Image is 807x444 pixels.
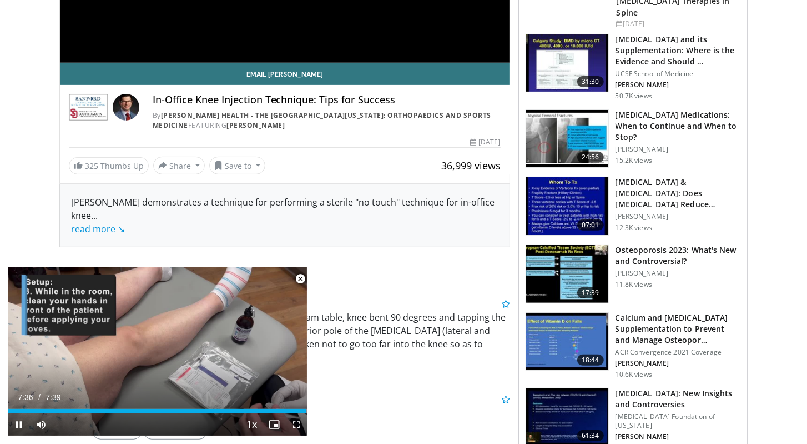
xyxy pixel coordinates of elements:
[71,223,125,235] a: read more ↘
[153,111,501,131] div: By FEATURING
[616,92,652,101] p: 50.7K views
[8,267,307,436] video-js: Video Player
[526,109,740,168] a: 24:56 [MEDICAL_DATA] Medications: When to Continue and When to Stop? [PERSON_NAME] 15.2K views
[616,223,652,232] p: 12.3K views
[616,145,740,154] p: [PERSON_NAME]
[616,81,740,89] p: [PERSON_NAME]
[69,94,108,121] img: Sanford Health - The University of South Dakota School of Medicine: Orthopaedics and Sports Medicine
[241,413,263,436] button: Playback Rate
[289,267,311,291] button: Close
[285,413,307,436] button: Fullscreen
[616,412,740,430] p: [MEDICAL_DATA] Foundation of [US_STATE]
[263,413,285,436] button: Enable picture-in-picture mode
[616,269,740,278] p: [PERSON_NAME]
[577,430,604,441] span: 61:34
[616,312,740,346] h3: Calcium and [MEDICAL_DATA] Supplementation to Prevent and Manage Osteopor…
[470,137,500,147] div: [DATE]
[153,111,492,130] a: [PERSON_NAME] Health - The [GEOGRAPHIC_DATA][US_STATE]: Orthopaedics and Sports Medicine
[577,219,604,231] span: 07:01
[526,313,608,371] img: b5249f07-17f0-4517-978a-829c763bf3ed.150x105_q85_crop-smart_upscale.jpg
[153,157,205,174] button: Share
[577,355,604,366] span: 18:44
[616,388,740,410] h3: [MEDICAL_DATA]: New Insights and Controversies
[60,63,510,85] a: Email [PERSON_NAME]
[85,161,98,171] span: 325
[441,159,501,172] span: 36,999 views
[113,94,139,121] img: Avatar
[577,152,604,163] span: 24:56
[71,209,125,235] span: ...
[526,312,740,379] a: 18:44 Calcium and [MEDICAL_DATA] Supplementation to Prevent and Manage Osteopor… ACR Convergence ...
[526,245,608,303] img: ad1905dc-0e98-4a9b-b98e-4d495a336a8d.150x105_q85_crop-smart_upscale.jpg
[616,348,740,357] p: ACR Convergence 2021 Coverage
[209,157,266,174] button: Save to
[616,280,652,289] p: 11.8K views
[616,156,652,165] p: 15.2K views
[526,245,740,303] a: 17:39 Osteoporosis 2023: What's New and Controversial? [PERSON_NAME] 11.8K views
[526,34,740,101] a: 31:30 [MEDICAL_DATA] and its Supplementation: Where is the Evidence and Should … UCSF School of M...
[616,359,740,368] p: [PERSON_NAME]
[616,432,740,441] p: [PERSON_NAME]
[526,177,608,235] img: 6d2c734b-d54f-4c87-bcc9-c254c50adfb7.150x105_q85_crop-smart_upscale.jpg
[526,177,740,236] a: 07:01 [MEDICAL_DATA] & [MEDICAL_DATA]: Does [MEDICAL_DATA] Reduce Falls/Fractures in t… [PERSON_N...
[71,196,498,236] div: [PERSON_NAME] demonstrates a technique for performing a sterile "no touch" technique for in-offic...
[18,393,33,402] span: 7:36
[153,94,501,106] h4: In-Office Knee Injection Technique: Tips for Success
[526,34,608,92] img: 4bb25b40-905e-443e-8e37-83f056f6e86e.150x105_q85_crop-smart_upscale.jpg
[8,413,30,436] button: Pause
[577,287,604,298] span: 17:39
[30,413,52,436] button: Mute
[69,157,149,174] a: 325 Thumbs Up
[226,121,285,130] a: [PERSON_NAME]
[616,370,652,379] p: 10.6K views
[577,76,604,87] span: 31:30
[616,109,740,143] h3: [MEDICAL_DATA] Medications: When to Continue and When to Stop?
[616,177,740,210] h3: [MEDICAL_DATA] & [MEDICAL_DATA]: Does [MEDICAL_DATA] Reduce Falls/Fractures in t…
[526,110,608,168] img: a7bc7889-55e5-4383-bab6-f6171a83b938.150x105_q85_crop-smart_upscale.jpg
[38,393,41,402] span: /
[8,409,307,413] div: Progress Bar
[616,245,740,267] h3: Osteoporosis 2023: What's New and Controversial?
[46,393,60,402] span: 7:39
[616,34,740,67] h3: [MEDICAL_DATA] and its Supplementation: Where is the Evidence and Should …
[616,69,740,78] p: UCSF School of Medicine
[616,212,740,221] p: [PERSON_NAME]
[617,19,738,29] div: [DATE]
